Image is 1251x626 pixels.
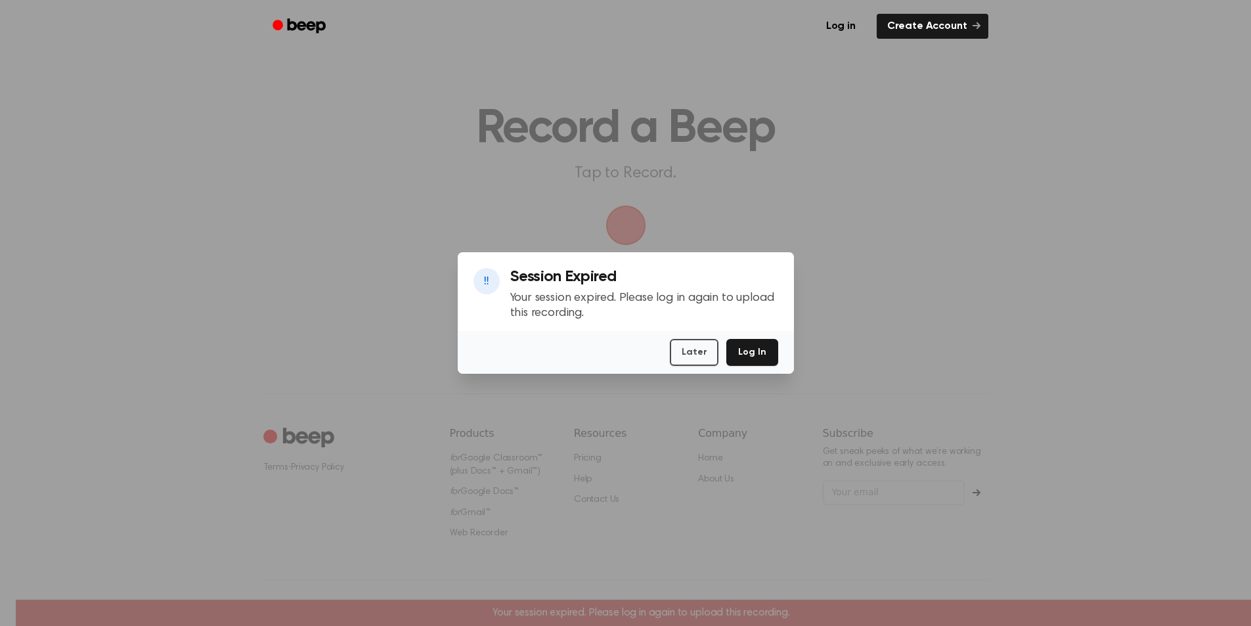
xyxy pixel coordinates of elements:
[813,11,869,41] a: Log in
[670,339,718,366] button: Later
[510,291,778,321] p: Your session expired. Please log in again to upload this recording.
[473,268,500,294] div: ‼
[510,268,778,286] h3: Session Expired
[726,339,778,366] button: Log In
[263,14,338,39] a: Beep
[877,14,988,39] a: Create Account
